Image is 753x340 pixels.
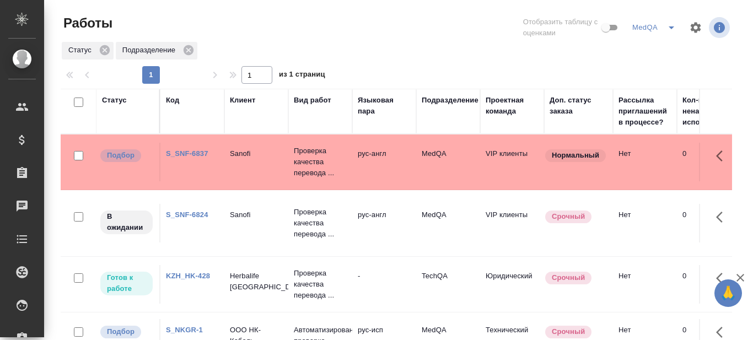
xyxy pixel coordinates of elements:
p: Статус [68,45,95,56]
a: S_SNF-6824 [166,211,208,219]
td: TechQA [416,265,480,304]
p: Проверка качества перевода ... [294,207,347,240]
div: Исполнитель назначен, приступать к работе пока рано [99,209,154,235]
span: из 1 страниц [279,68,325,84]
div: Кол-во неназначенных исполнителей [682,95,749,128]
a: S_SNF-6837 [166,149,208,158]
button: 🙏 [714,279,742,307]
div: Клиент [230,95,255,106]
p: В ожидании [107,211,146,233]
div: split button [630,19,682,36]
div: Статус [102,95,127,106]
button: Здесь прячутся важные кнопки [709,265,736,292]
div: Можно подбирать исполнителей [99,148,154,163]
td: Юридический [480,265,544,304]
p: Нормальный [552,150,599,161]
div: Можно подбирать исполнителей [99,325,154,339]
div: Вид работ [294,95,331,106]
p: Срочный [552,326,585,337]
div: Статус [62,42,114,60]
p: Sanofi [230,209,283,220]
td: MedQA [416,143,480,181]
p: Подбор [107,326,135,337]
button: Здесь прячутся важные кнопки [709,204,736,230]
span: Настроить таблицу [682,14,709,41]
div: Код [166,95,179,106]
td: VIP клиенты [480,204,544,242]
button: Здесь прячутся важные кнопки [709,143,736,169]
td: Нет [613,204,677,242]
a: KZH_HK-428 [166,272,210,280]
span: Отобразить таблицу с оценками [523,17,599,39]
span: 🙏 [719,282,738,305]
span: Работы [61,14,112,32]
div: Рассылка приглашений в процессе? [618,95,671,128]
td: - [352,265,416,304]
p: Подразделение [122,45,179,56]
p: Проверка качества перевода ... [294,268,347,301]
td: рус-англ [352,204,416,242]
td: MedQA [416,204,480,242]
td: Нет [613,143,677,181]
div: Подразделение [422,95,478,106]
div: Языковая пара [358,95,411,117]
span: Посмотреть информацию [709,17,732,38]
div: Подразделение [116,42,197,60]
div: Доп. статус заказа [550,95,607,117]
p: Подбор [107,150,135,161]
div: Проектная команда [486,95,539,117]
td: Нет [613,265,677,304]
div: Исполнитель может приступить к работе [99,271,154,296]
p: Herbalife [GEOGRAPHIC_DATA] [230,271,283,293]
p: Sanofi [230,148,283,159]
td: VIP клиенты [480,143,544,181]
a: S_NKGR-1 [166,326,203,334]
p: Проверка качества перевода ... [294,145,347,179]
p: Срочный [552,211,585,222]
td: рус-англ [352,143,416,181]
p: Готов к работе [107,272,146,294]
p: Срочный [552,272,585,283]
